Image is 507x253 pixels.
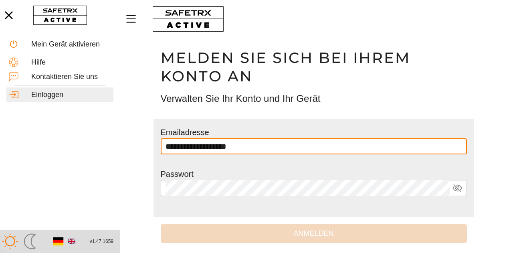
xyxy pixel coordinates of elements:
[9,72,18,81] img: ContactUs.svg
[90,237,113,246] span: v1.47.1659
[31,91,111,99] div: Einloggen
[68,238,75,245] img: en.svg
[31,73,111,81] div: Kontaktieren Sie uns
[51,235,65,248] button: Deutsch
[167,227,461,240] span: Anmelden
[161,92,467,105] h3: Verwalten Sie Ihr Konto und Ihr Gerät
[22,233,38,249] img: ModeDark.svg
[53,236,63,247] img: de.svg
[65,235,79,248] button: Englishc
[2,233,18,249] img: ModeLight.svg
[124,10,144,27] button: MenÜ
[161,128,209,137] label: Emailadresse
[31,58,111,67] div: Hilfe
[161,224,467,243] button: Anmelden
[161,170,194,178] label: Passwort
[161,49,467,85] h1: Melden Sie sich bei Ihrem Konto an
[9,57,18,67] img: Help.svg
[31,40,111,49] div: Mein Gerät aktivieren
[85,235,118,248] button: v1.47.1659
